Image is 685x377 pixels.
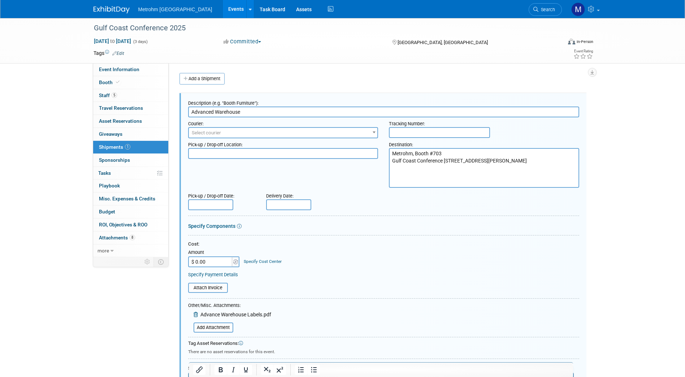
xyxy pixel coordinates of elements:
[398,40,488,45] span: [GEOGRAPHIC_DATA], [GEOGRAPHIC_DATA]
[573,49,593,53] div: Event Rating
[571,3,585,16] img: Michelle Simoes
[91,22,551,35] div: Gulf Coast Conference 2025
[99,79,121,85] span: Booth
[93,76,168,89] a: Booth
[138,6,212,12] span: Metrohm [GEOGRAPHIC_DATA]
[93,205,168,218] a: Budget
[99,157,130,163] span: Sponsorships
[266,190,356,199] div: Delivery Date:
[538,7,555,12] span: Search
[227,365,239,375] button: Italic
[529,3,562,16] a: Search
[200,312,271,317] span: Advance Warehouse Labels.pdf
[94,6,130,13] img: ExhibitDay
[188,272,238,277] a: Specify Payment Details
[112,51,124,56] a: Edit
[188,138,378,148] div: Pick-up / Drop-off Location:
[188,249,240,256] div: Amount
[99,183,120,188] span: Playbook
[93,63,168,76] a: Event Information
[188,117,378,127] div: Courier:
[519,38,594,48] div: Event Format
[93,218,168,231] a: ROI, Objectives & ROO
[192,130,221,135] span: Select courier
[261,365,273,375] button: Subscript
[244,259,282,264] a: Specify Cost Center
[93,192,168,205] a: Misc. Expenses & Credits
[389,138,579,148] div: Destination:
[93,244,168,257] a: more
[308,365,320,375] button: Bullet list
[188,362,574,372] div: Shipment Notes/Details:
[389,117,579,127] div: Tracking Number:
[112,92,117,98] span: 5
[99,209,115,214] span: Budget
[153,257,168,266] td: Toggle Event Tabs
[193,365,205,375] button: Insert/edit link
[93,115,168,127] a: Asset Reservations
[99,196,155,201] span: Misc. Expenses & Credits
[188,340,579,347] div: Tag Asset Reservations:
[93,102,168,114] a: Travel Reservations
[99,66,139,72] span: Event Information
[214,365,227,375] button: Bold
[141,257,154,266] td: Personalize Event Tab Strip
[109,38,116,44] span: to
[93,89,168,102] a: Staff5
[93,141,168,153] a: Shipments1
[99,235,135,240] span: Attachments
[99,92,117,98] span: Staff
[99,118,142,124] span: Asset Reservations
[98,170,111,176] span: Tasks
[133,39,148,44] span: (3 days)
[116,80,120,84] i: Booth reservation complete
[130,235,135,240] span: 8
[568,39,575,44] img: Format-Inperson.png
[99,144,130,150] span: Shipments
[99,131,122,137] span: Giveaways
[93,167,168,179] a: Tasks
[295,365,307,375] button: Numbered list
[93,231,168,244] a: Attachments8
[99,105,143,111] span: Travel Reservations
[576,39,593,44] div: In-Person
[188,97,579,107] div: Description (e.g. "Booth Furniture"):
[221,38,264,45] button: Committed
[125,144,130,149] span: 1
[188,190,255,199] div: Pick-up / Drop-off Date:
[389,148,579,188] textarea: Metrohm, Booth #703 Gulf Coast Conference [STREET_ADDRESS][PERSON_NAME]
[93,154,168,166] a: Sponsorships
[99,222,147,227] span: ROI, Objectives & ROO
[97,248,109,253] span: more
[188,223,235,229] a: Specify Components
[188,347,579,355] div: There are no asset reservations for this event.
[188,302,271,311] div: Other/Misc. Attachments:
[188,241,579,248] div: Cost:
[274,365,286,375] button: Superscript
[94,49,124,57] td: Tags
[240,365,252,375] button: Underline
[179,73,225,84] a: Add a Shipment
[93,128,168,140] a: Giveaways
[94,38,131,44] span: [DATE] [DATE]
[93,179,168,192] a: Playbook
